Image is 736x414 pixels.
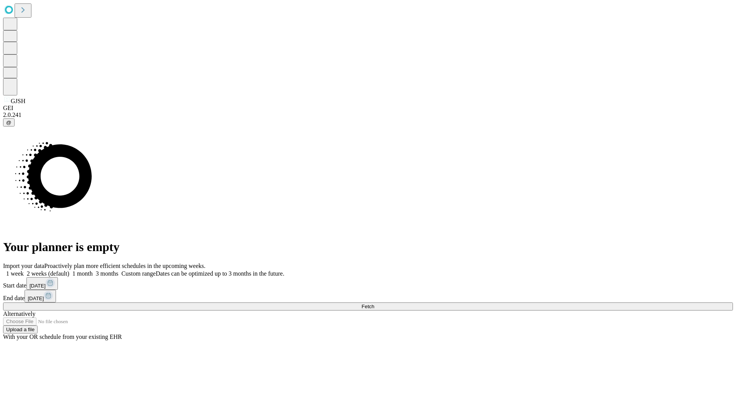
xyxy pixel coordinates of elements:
button: Fetch [3,302,733,310]
div: 2.0.241 [3,112,733,118]
span: [DATE] [28,296,44,301]
span: 2 weeks (default) [27,270,69,277]
button: [DATE] [25,290,56,302]
span: Fetch [361,304,374,309]
span: @ [6,120,11,125]
span: [DATE] [30,283,46,289]
span: Dates can be optimized up to 3 months in the future. [156,270,284,277]
span: Alternatively [3,310,35,317]
button: [DATE] [26,277,58,290]
div: Start date [3,277,733,290]
span: 3 months [96,270,118,277]
span: With your OR schedule from your existing EHR [3,333,122,340]
span: Import your data [3,263,44,269]
h1: Your planner is empty [3,240,733,254]
span: Proactively plan more efficient schedules in the upcoming weeks. [44,263,205,269]
span: 1 month [72,270,93,277]
button: @ [3,118,15,127]
div: GEI [3,105,733,112]
span: Custom range [122,270,156,277]
span: 1 week [6,270,24,277]
button: Upload a file [3,325,38,333]
div: End date [3,290,733,302]
span: GJSH [11,98,25,104]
